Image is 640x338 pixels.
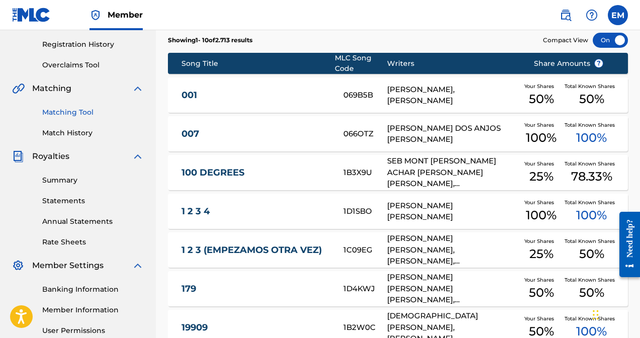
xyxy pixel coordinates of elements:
a: 19909 [181,322,330,333]
iframe: Chat Widget [590,290,640,338]
span: Royalties [32,150,69,162]
span: Member Settings [32,260,104,272]
a: Rate Sheets [42,237,144,247]
a: Matching Tool [42,107,144,118]
a: 001 [181,90,330,101]
span: 100 % [526,206,557,224]
a: 100 DEGREES [181,167,330,179]
div: 066OTZ [343,128,387,140]
img: Top Rightsholder [89,9,102,21]
img: search [560,9,572,21]
a: Summary [42,175,144,186]
a: Overclaims Tool [42,60,144,70]
img: expand [132,150,144,162]
div: 1B3X9U [343,167,387,179]
span: 50 % [579,245,604,263]
span: 50 % [529,90,554,108]
span: Member [108,9,143,21]
a: Banking Information [42,284,144,295]
a: 179 [181,283,330,295]
span: Total Known Shares [565,315,619,322]
span: Total Known Shares [565,237,619,245]
span: Your Shares [524,82,558,90]
img: MLC Logo [12,8,51,22]
a: 1 2 3 4 [181,206,330,217]
div: 1B2W0C [343,322,387,333]
a: Match History [42,128,144,138]
span: 25 % [529,245,554,263]
div: 1D4KWJ [343,283,387,295]
div: Song Title [181,58,334,69]
a: User Permissions [42,325,144,336]
div: MLC Song Code [335,53,387,74]
div: [PERSON_NAME] DOS ANJOS [PERSON_NAME] [387,123,518,145]
a: Registration History [42,39,144,50]
div: Help [582,5,602,25]
img: help [586,9,598,21]
span: 50 % [579,90,604,108]
div: [PERSON_NAME] [PERSON_NAME] [PERSON_NAME], [PERSON_NAME] [387,272,518,306]
img: Royalties [12,150,24,162]
span: Your Shares [524,315,558,322]
div: Writers [387,58,518,69]
span: Matching [32,82,71,95]
span: Share Amounts [534,58,603,69]
div: 1C09EG [343,244,387,256]
span: 100 % [576,129,607,147]
span: 25 % [529,167,554,186]
span: 100 % [526,129,557,147]
span: Compact View [543,36,588,45]
a: 1 2 3 (EMPEZAMOS OTRA VEZ) [181,244,330,256]
span: Total Known Shares [565,160,619,167]
div: SEB MONT [PERSON_NAME] ACHAR [PERSON_NAME] [PERSON_NAME], [PERSON_NAME], [PERSON_NAME], [PERSON_N... [387,155,518,190]
span: Total Known Shares [565,82,619,90]
span: Total Known Shares [565,199,619,206]
img: Member Settings [12,260,24,272]
span: Your Shares [524,237,558,245]
span: 78.33 % [571,167,612,186]
a: Member Information [42,305,144,315]
span: Your Shares [524,276,558,284]
div: Arrastar [593,300,599,330]
span: Total Known Shares [565,276,619,284]
a: Public Search [556,5,576,25]
div: 069B5B [343,90,387,101]
div: User Menu [608,5,628,25]
span: 100 % [576,206,607,224]
a: Annual Statements [42,216,144,227]
div: [PERSON_NAME] [PERSON_NAME], [PERSON_NAME], [PERSON_NAME] DOS [PERSON_NAME] [387,233,518,267]
p: Showing 1 - 10 of 2.713 results [168,36,252,45]
img: expand [132,82,144,95]
div: [PERSON_NAME] [PERSON_NAME] [387,200,518,223]
span: Total Known Shares [565,121,619,129]
div: [PERSON_NAME], [PERSON_NAME] [387,84,518,107]
iframe: Resource Center [612,201,640,287]
span: Your Shares [524,121,558,129]
span: 50 % [579,284,604,302]
span: ? [595,59,603,67]
div: 1D1SBO [343,206,387,217]
span: 50 % [529,284,554,302]
a: Statements [42,196,144,206]
span: Your Shares [524,160,558,167]
span: Your Shares [524,199,558,206]
img: expand [132,260,144,272]
img: Matching [12,82,25,95]
a: 007 [181,128,330,140]
div: Widget de chat [590,290,640,338]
